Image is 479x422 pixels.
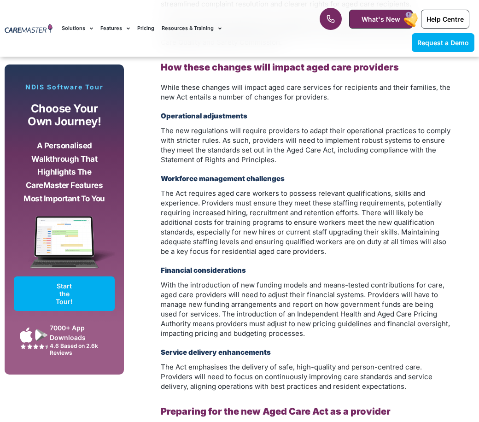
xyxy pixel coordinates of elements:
[161,348,271,357] strong: Service delivery enhancements
[421,10,469,29] a: Help Centre
[162,13,222,44] a: Resources & Training
[14,83,115,91] p: NDIS Software Tour
[161,362,451,391] p: The Act emphasises the delivery of safe, high-quality and person-centred care. Providers will nee...
[161,266,246,275] strong: Financial considerations
[362,15,400,23] span: What's New
[161,62,399,73] strong: How these changes will impact aged care providers
[21,102,108,129] p: Choose your own journey!
[20,344,48,349] img: Google Play Store App Review Stars
[14,276,115,311] a: Start the Tour!
[426,15,464,23] span: Help Centre
[56,282,73,305] span: Start the Tour!
[5,23,53,34] img: CareMaster Logo
[161,126,451,164] p: The new regulations will require providers to adapt their operational practices to comply with st...
[161,280,451,338] p: With the introduction of new funding models and means-tested contributions for care, aged care pr...
[161,188,451,256] p: The Act requires aged care workers to possess relevant qualifications, skills and experience. Pro...
[161,82,451,102] p: While these changes will impact aged care services for recipients and their families, the new Act...
[35,328,48,342] img: Google Play App Icon
[50,342,111,356] div: 4.6 Based on 2.6k Reviews
[100,13,130,44] a: Features
[62,13,93,44] a: Solutions
[14,216,115,276] img: CareMaster Software Mockup on Screen
[50,323,111,342] div: 7000+ App Downloads
[161,111,247,120] strong: Operational adjustments
[161,406,391,417] strong: Preparing for the new Aged Care Act as a provider
[417,39,469,47] span: Request a Demo
[20,327,33,343] img: Apple App Store Icon
[161,174,285,183] strong: Workforce management challenges
[21,139,108,205] p: A personalised walkthrough that highlights the CareMaster features most important to you
[137,13,154,44] a: Pricing
[349,10,413,29] a: What's New
[412,33,474,52] a: Request a Demo
[62,13,305,44] nav: Menu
